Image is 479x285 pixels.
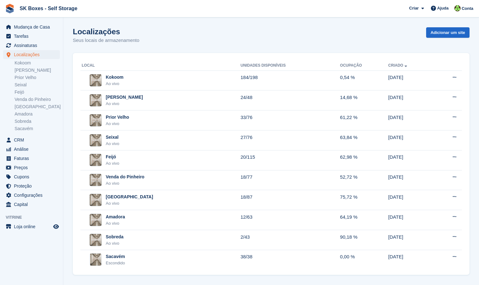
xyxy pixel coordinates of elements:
td: 38/38 [241,250,340,269]
h1: Localizações [73,27,139,36]
a: SK Boxes - Self Storage [17,3,80,14]
div: Venda do Pinheiro [106,174,144,180]
div: Ao vivo [106,180,144,187]
th: Local [80,61,241,71]
a: menu [3,154,60,163]
div: Escondido [106,260,125,266]
span: Assinaturas [14,41,52,50]
a: Seixal [15,82,60,88]
span: Configurações [14,191,52,200]
img: Imagem do site Venda do Pinheiro [90,174,102,186]
a: [GEOGRAPHIC_DATA] [15,104,60,110]
td: 90,18 % [340,230,388,250]
span: CRM [14,136,52,144]
a: Kokoom [15,60,60,66]
div: Ao vivo [106,121,129,127]
span: Cupons [14,172,52,181]
td: 14,68 % [340,90,388,110]
th: Unidades disponíveis [241,61,340,71]
span: Tarefas [14,32,52,41]
div: Seixal [106,134,119,141]
td: 63,84 % [340,130,388,150]
img: Imagem do site Amadora II [90,94,102,106]
td: [DATE] [388,70,432,90]
td: 12/63 [241,210,340,230]
td: [DATE] [388,110,432,130]
div: Prior Velho [106,114,129,121]
a: menu [3,191,60,200]
div: [PERSON_NAME] [106,94,143,101]
td: 24/48 [241,90,340,110]
img: Dulce Duarte [454,5,461,11]
span: Criar [409,5,419,11]
div: Ao vivo [106,220,125,227]
a: menu [3,182,60,190]
img: Imagem do site Amadora [90,214,102,226]
img: Imagem do site Sacavém [90,253,101,266]
td: 33/76 [241,110,340,130]
div: [GEOGRAPHIC_DATA] [106,194,153,200]
td: 18/87 [241,190,340,210]
a: menu [3,136,60,144]
img: Imagem do site Kokoom [90,74,102,86]
img: Imagem do site Seixal [90,134,102,146]
div: Ao vivo [106,101,143,107]
td: [DATE] [388,170,432,190]
a: Criado [388,63,408,68]
a: Prior Velho [15,75,60,81]
td: 52,72 % [340,170,388,190]
span: Capital [14,200,52,209]
img: Imagem do site Setúbal [90,194,102,206]
td: 2/43 [241,230,340,250]
td: 64,19 % [340,210,388,230]
a: menu [3,23,60,31]
span: Análise [14,145,52,154]
td: [DATE] [388,90,432,110]
a: Sacavém [15,126,60,132]
a: Sobreda [15,118,60,124]
span: Localizações [14,50,52,59]
span: Faturas [14,154,52,163]
p: Seus locais de armazenamento [73,37,139,44]
span: Mudança de Casa [14,23,52,31]
a: [PERSON_NAME] [15,67,60,73]
span: Proteção [14,182,52,190]
a: Amadora [15,111,60,117]
th: Ocupação [340,61,388,71]
td: [DATE] [388,230,432,250]
td: [DATE] [388,130,432,150]
a: menu [3,200,60,209]
a: Loja de pré-visualização [52,223,60,230]
div: Ao vivo [106,81,123,87]
td: 184/198 [241,70,340,90]
div: Ao vivo [106,200,153,207]
a: menu [3,145,60,154]
div: Feijó [106,154,119,160]
img: Imagem do site Feijó [90,154,102,166]
td: 62,98 % [340,150,388,170]
span: Loja online [14,222,52,231]
td: [DATE] [388,190,432,210]
img: Imagem do site Sobreda [90,234,102,246]
div: Kokoom [106,74,123,81]
span: Conta [462,5,473,12]
div: Sacavém [106,253,125,260]
a: Venda do Pinheiro [15,96,60,103]
td: [DATE] [388,150,432,170]
div: Ao vivo [106,160,119,167]
a: menu [3,50,60,59]
td: 0,00 % [340,250,388,269]
a: menu [3,32,60,41]
span: Preços [14,163,52,172]
a: menu [3,163,60,172]
span: Ajuda [437,5,449,11]
a: menu [3,172,60,181]
img: Imagem do site Prior Velho [90,114,102,126]
td: [DATE] [388,210,432,230]
td: 0,54 % [340,70,388,90]
a: Adicionar um site [426,27,470,38]
span: Vitrine [6,214,63,221]
td: 18/77 [241,170,340,190]
td: 61,22 % [340,110,388,130]
div: Ao vivo [106,240,123,247]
